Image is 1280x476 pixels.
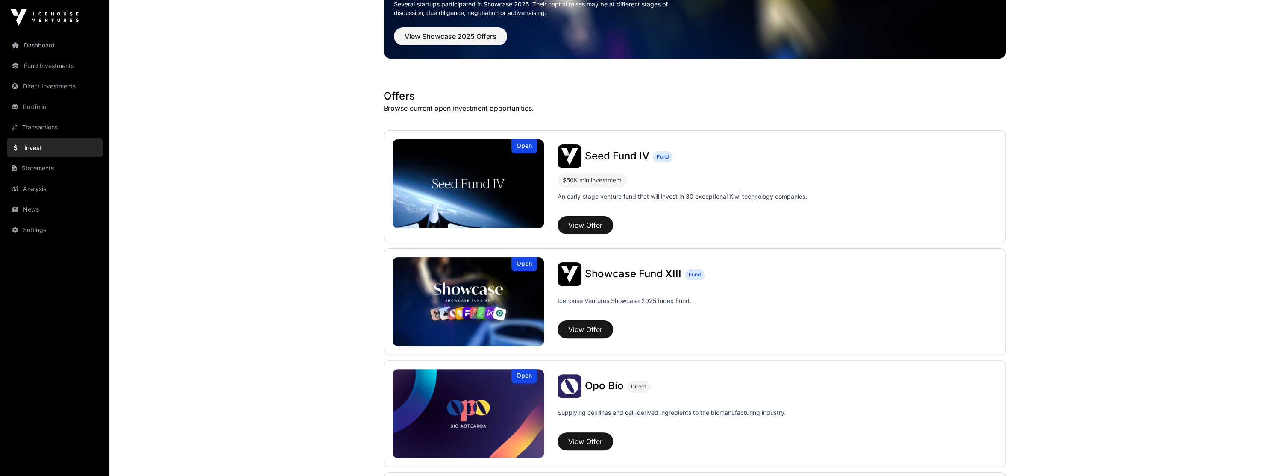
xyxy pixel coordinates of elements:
[393,369,544,458] img: Opo Bio
[558,262,581,286] img: Showcase Fund XIII
[657,153,669,160] span: Fund
[384,103,1006,113] p: Browse current open investment opportunities.
[7,138,103,157] a: Invest
[7,159,103,178] a: Statements
[1237,435,1280,476] iframe: Chat Widget
[689,271,701,278] span: Fund
[558,432,613,450] button: View Offer
[7,118,103,137] a: Transactions
[585,151,649,162] a: Seed Fund IV
[558,192,807,201] p: An early-stage venture fund that will invest in 30 exceptional Kiwi technology companies.
[511,257,537,271] div: Open
[394,36,507,44] a: View Showcase 2025 Offers
[7,36,103,55] a: Dashboard
[585,267,681,280] span: Showcase Fund XIII
[7,77,103,96] a: Direct Investments
[393,139,544,228] a: Seed Fund IVOpen
[405,31,496,41] span: View Showcase 2025 Offers
[7,200,103,219] a: News
[558,144,581,168] img: Seed Fund IV
[7,56,103,75] a: Fund Investments
[393,257,544,346] img: Showcase Fund XIII
[558,408,786,417] p: Supplying cell lines and cell-derived ingredients to the biomanufacturing industry.
[394,27,507,45] button: View Showcase 2025 Offers
[585,381,624,392] a: Opo Bio
[7,179,103,198] a: Analysis
[585,379,624,392] span: Opo Bio
[7,97,103,116] a: Portfolio
[393,139,544,228] img: Seed Fund IV
[631,383,646,390] span: Direct
[558,320,613,338] button: View Offer
[10,9,79,26] img: Icehouse Ventures Logo
[585,269,681,280] a: Showcase Fund XIII
[558,173,627,187] div: $50K min investment
[558,374,581,398] img: Opo Bio
[563,175,622,185] div: $50K min investment
[558,297,691,305] p: Icehouse Ventures Showcase 2025 Index Fund.
[511,369,537,383] div: Open
[511,139,537,153] div: Open
[7,220,103,239] a: Settings
[393,369,544,458] a: Opo BioOpen
[384,89,1006,103] h1: Offers
[393,257,544,346] a: Showcase Fund XIIIOpen
[585,150,649,162] span: Seed Fund IV
[558,216,613,234] button: View Offer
